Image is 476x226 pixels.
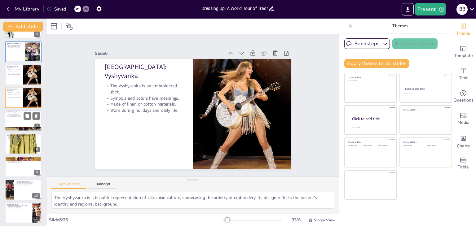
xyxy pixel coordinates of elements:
p: Worn during holidays and daily life. [7,97,21,98]
div: 6 [5,88,42,108]
div: Add charts and graphs [451,130,476,152]
p: [GEOGRAPHIC_DATA] ([GEOGRAPHIC_DATA]): Agbada & Gele [7,203,31,207]
div: Click to add title [403,108,447,111]
div: 7 [5,111,42,132]
p: China: Qipao & Tang Suit [16,180,40,182]
div: Click to add title [348,141,392,143]
div: Saved [47,6,66,12]
p: Worn at celebrations and parades. [7,47,23,48]
div: 10 [32,193,40,198]
span: Questions [453,97,474,104]
div: 3 [34,32,40,37]
p: The Charro Suit features a jacket and trousers. [7,159,40,160]
button: Transcript [89,182,117,189]
button: Create theme [392,38,438,49]
p: Made of linen or cotton materials. [201,76,278,106]
div: Click to add text [348,80,392,82]
p: Worn during holidays and daily life. [7,74,21,75]
div: В В [456,4,468,15]
div: 4 [34,55,40,60]
p: Tartan represents different clans. [7,46,23,47]
p: The Vyshyvanka is an embroidered shirt. [205,88,284,124]
div: Layout [49,21,59,31]
button: Present [415,3,446,15]
p: Symbols and colors have meanings. [203,82,280,112]
p: The Sari is a long piece of fabric. [7,136,40,137]
div: Click to add text [405,93,446,95]
div: 11 [32,216,40,221]
p: Used in folk dances and national holidays. [7,161,40,162]
div: Click to add title [405,87,446,91]
span: Media [457,119,469,126]
p: Themes [355,19,445,33]
div: 8 [34,147,40,152]
p: The China Poblana consists of a colorful skirt and blouse. [7,160,40,161]
div: 9 [34,170,40,175]
span: Table [458,164,469,171]
p: The Tang Suit is a traditional jacket style. [16,183,40,184]
p: Worn at tea ceremonies and festivals. [7,115,40,116]
p: The Vyshyvanka is an embroidered shirt. [7,92,21,94]
div: Add a table [451,152,476,175]
p: Accessories enhance the kilt's appearance. [7,48,23,50]
div: Add text boxes [451,63,476,85]
div: 8 [5,134,42,154]
p: The Agbada is a wide, flowing robe. [7,206,31,207]
div: 33 % [289,217,303,223]
p: Ankara fabric features bold patterns. [7,207,31,208]
p: India: [PERSON_NAME] & [PERSON_NAME] [7,134,40,136]
p: Colorful and often with gold decorations. [7,138,40,139]
p: [GEOGRAPHIC_DATA]: Kimono [7,111,40,113]
p: Worn during holidays and daily life. [200,70,276,100]
button: Speaker Notes [51,182,86,189]
div: 5 [34,78,40,83]
div: Click to add title [403,141,447,143]
p: [GEOGRAPHIC_DATA]: Vyshyvanka [210,102,290,143]
p: The Qipao is a fitted dress with a high collar. [16,182,40,183]
button: My Library [5,4,42,14]
p: The Vyshyvanka is an embroidered shirt. [7,69,21,71]
div: 7 [34,124,40,129]
p: Made of silk with beautiful patterns. [7,116,40,117]
div: 5 [5,65,42,85]
p: Worn during celebrations and ceremonies. [7,210,31,211]
div: Add images, graphics, shapes or video [451,108,476,130]
p: [GEOGRAPHIC_DATA]: Charro Suit & China Poblana [7,158,40,159]
button: Apply theme to all slides [344,59,409,68]
p: Scotland ([GEOGRAPHIC_DATA]): The Kilt [7,41,23,46]
button: В В [456,3,468,15]
p: Made of linen or cotton materials. [7,95,21,97]
p: Made of linen or cotton materials. [7,72,21,74]
p: The Gele is a stylish headwrap. [7,208,31,210]
div: Slide 6 [178,122,303,167]
p: The Kimono is a long robe with wide sleeves. [7,113,40,114]
span: Template [454,52,473,59]
div: 6 [34,101,40,106]
p: Sombrero provides sun protection. [7,162,40,163]
div: 4 [5,41,42,62]
button: Export to PowerPoint [402,3,414,15]
div: Click to add text [427,145,447,146]
div: 10 [5,180,42,200]
div: Click to add body [352,127,391,128]
div: Click to add text [363,145,377,146]
div: 11 [5,203,42,223]
p: [GEOGRAPHIC_DATA]: Vyshyvanka [7,88,21,92]
p: Symbols and colors have meanings. [7,71,21,72]
span: Theme [456,30,470,37]
span: Single View [314,218,335,223]
div: 9 [5,157,42,177]
p: Popular for religious festivals and celebrations. [7,139,40,141]
div: Change the overall theme [451,19,476,41]
div: Click to add text [348,145,362,146]
span: Charts [457,143,470,150]
p: Red and gold are considered lucky colors. [16,184,40,185]
button: Sendsteps [344,38,390,49]
div: Click to add title [348,76,392,79]
div: Click to add text [378,145,392,146]
p: The kilt is a knee-length wool skirt. [7,45,23,46]
span: Text [459,75,468,81]
p: [GEOGRAPHIC_DATA]: Vyshyvanka [7,65,21,69]
button: Duplicate Slide [24,112,31,120]
input: Insert title [201,4,268,13]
